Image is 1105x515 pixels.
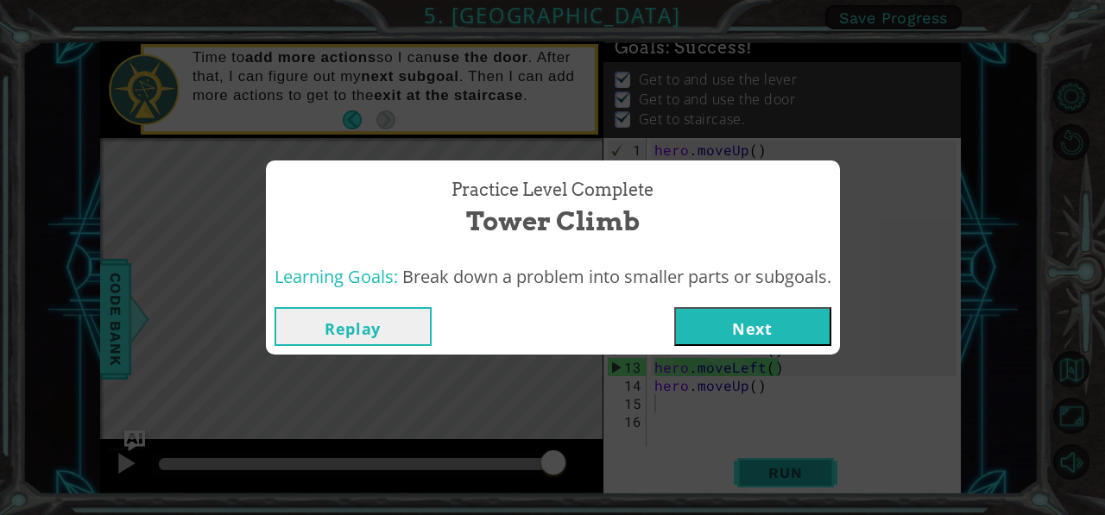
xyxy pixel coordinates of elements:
[466,203,640,240] span: Tower Climb
[674,307,831,346] button: Next
[451,178,654,203] span: Practice Level Complete
[402,265,831,288] span: Break down a problem into smaller parts or subgoals.
[275,307,432,346] button: Replay
[275,265,398,288] span: Learning Goals:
